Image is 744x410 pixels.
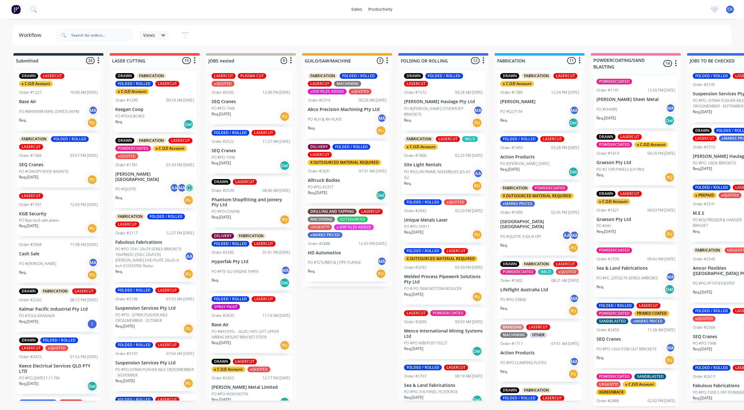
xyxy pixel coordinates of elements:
div: Order #2522 [212,139,234,144]
div: Order #1499 [500,210,523,215]
div: PLASMA CUT [238,73,266,79]
div: xQUOTED [556,269,579,275]
div: LASERCUT [308,81,332,87]
div: 11:08 AM [DATE] [70,242,98,247]
div: 09:14 AM [DATE] [166,97,194,103]
div: LASERCUT [618,191,642,197]
p: Base Air [19,99,98,104]
p: Req. [DATE] [19,174,38,180]
div: LASERCUTOrder #174112:50 PM [DATE]KGB SecurityPO #po-lord safe platesReq.[DATE]PU [17,191,100,237]
p: Req. [115,195,123,201]
p: Req. [19,270,27,275]
p: PO #SOLAR FRAME ASSEMBLIES JSS-6T-G2 [404,169,473,180]
div: Order #1781 [115,162,138,168]
p: PO #CHAIRS [597,107,617,112]
p: PO #[PERSON_NAME] [DATE] [500,161,549,167]
div: DRAWNFABRICATIONLASERCUTPOWDERCOATEDWELDxQUOTEDOrder #160208:21 AM [DATE]Lifeflight Australia Ltd... [498,259,582,319]
div: Del [665,116,675,126]
p: Req. [DATE] [212,111,231,117]
div: PU [280,112,290,122]
div: x C.O.D Account [19,81,53,87]
div: xMARKS PRICED [308,232,342,238]
div: FOLDED / ROLLED [115,81,153,87]
div: Order #2042 [404,208,427,214]
div: 03:30 PM [DATE] [455,265,483,270]
div: FOLDED / ROLLED [51,136,89,142]
p: Req. [DATE] [404,229,423,235]
div: x C.O.D Account [404,144,438,150]
div: x PREPAID [693,192,717,198]
p: Req. [500,117,508,123]
div: FABRICATION [137,73,166,79]
div: LASERCUT [359,209,383,214]
p: Graeson Pty Ltd [597,160,675,165]
div: 02:45 PM [DATE] [551,210,579,215]
span: Views [143,32,155,38]
div: Order #1227 [19,90,42,95]
div: x C.O.D Account [115,89,149,94]
p: Req. [DATE] [597,229,616,234]
p: Req. [693,229,700,234]
div: LASERCUT [553,261,577,267]
div: 09:29 AM [DATE] [359,97,387,103]
div: xQUOTED [115,153,138,159]
div: Order #2094 [19,242,42,247]
div: PU [472,230,482,240]
div: 12:40 PM [DATE] [262,90,290,95]
div: Order #2510 [693,144,715,150]
div: FABRICATIONPOWDERCOATEDX OUTSOURCED MATERIAL REQUIREDxMARKS PRICEDOrder #149902:45 PM [DATE][GEOG... [498,183,582,256]
div: FOLDED / ROLLED [425,73,463,79]
div: POWDERCOATEDOrder #119112:50 PM [DATE][PERSON_NAME] Sheet MetalPO #CHAIRSMAReq.[DATE]Del [594,76,678,128]
div: LASERCUTPLASMA CUTxQUOTEDOrder #250512:40 PM [DATE]SEQ CranesPO #PO-1946Req.[DATE]PU [209,71,293,124]
p: PO #[PERSON_NAME] COVER/STEP BRACKETS [404,106,473,117]
p: PO #PO-COVERS [212,209,240,214]
p: PO #IAN [597,223,611,229]
div: FOLDED / ROLLED [693,185,731,190]
p: [PERSON_NAME] Haulage Pty Ltd [404,99,483,104]
div: Order #1389 [500,90,523,95]
div: FABRICATIONFOLDED / ROLLEDLASERCUTMACHININGxDXF FILES ADDEDxQUOTEDOrder #231409:29 AM [DATE]Abco ... [305,71,389,138]
div: 12:50 PM [DATE] [647,87,675,93]
div: 04:03 PM [DATE] [647,207,675,213]
span: CA [728,7,733,12]
div: xQUOTED [212,81,234,87]
div: AA [170,183,179,192]
div: Del [568,167,578,177]
p: SEQ Cranes [19,162,98,167]
input: Search for orders... [71,29,133,42]
p: PO #po-lord safe plates [19,217,59,223]
div: FABRICATION [404,136,434,142]
div: POWDERCOATED [532,185,568,191]
div: 12:34 PM [DATE] [551,90,579,95]
div: FABRICATIONFOLDED / ROLLEDLASERCUTOrder #158403:57 PM [DATE]SEQ CranesPO #CANOPY ROOF BASKETSReq.... [17,134,100,187]
div: X OUTSOURCED MATERIAL REQUIRED [404,256,477,262]
p: PO #PO-45377 [308,184,333,190]
div: MA [473,106,483,115]
p: PO #FTE GU ENGINE PARTS [212,269,259,274]
div: WELD [462,136,478,142]
div: MA [88,106,98,115]
div: 09:28 AM [DATE] [455,90,483,95]
p: Alltruck Bodies [308,178,387,183]
p: PO #2 CAR PANELS (LH+RH) [597,167,644,172]
p: PO #Q27134 [500,109,522,114]
p: [GEOGRAPHIC_DATA] [GEOGRAPHIC_DATA] [500,219,579,230]
div: DRAWN [693,128,712,133]
div: FABRICATION [115,214,145,219]
div: FOLDED / ROLLEDxQUOTEDOrder #204202:20 PM [DATE]Unique Metals LaserPO #PO-33911Req.[DATE]PU [402,197,485,243]
div: MA [570,231,579,240]
p: Req. [404,117,412,123]
div: 07:31 AM [DATE] [359,168,387,174]
div: LASERCUT [19,193,43,199]
div: 04:20 PM [DATE] [647,151,675,156]
p: PO #TOOLBOXES [115,113,145,119]
div: PU [376,269,386,279]
p: Req. [500,242,508,248]
div: LASERCUT [444,248,468,254]
div: FOLDED / ROLLED [340,73,377,79]
div: Order #2117 [115,230,138,236]
p: Hyperfab Pty Ltd [212,259,290,264]
div: x C.O.D Account [500,81,534,87]
div: x C.O.D Account [597,199,630,204]
div: LASERCUT [693,136,717,141]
